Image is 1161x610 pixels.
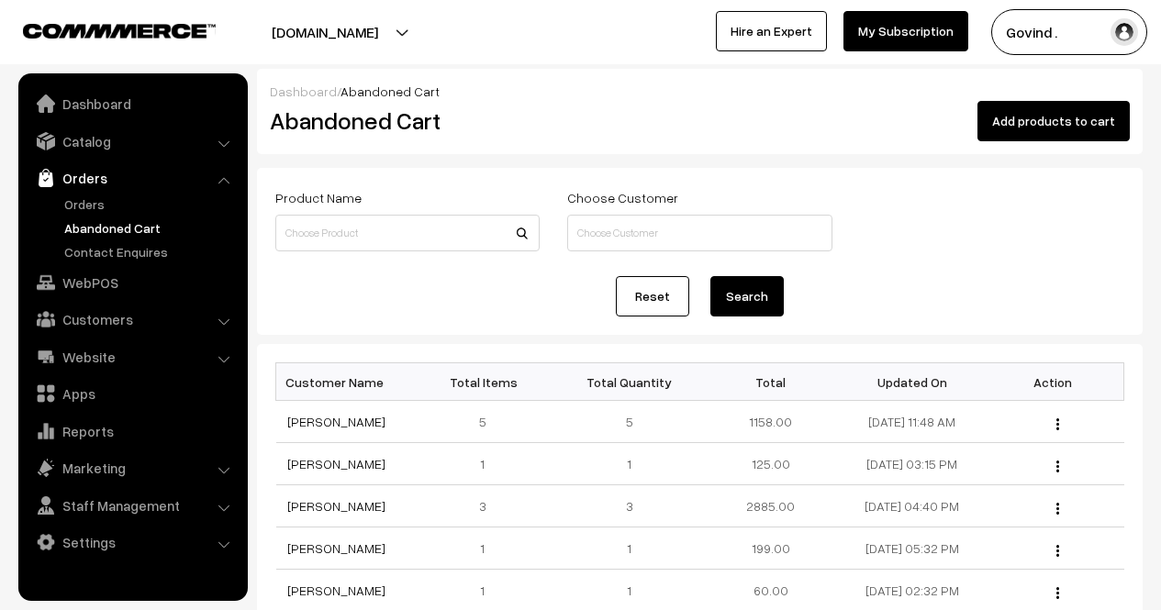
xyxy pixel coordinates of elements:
a: Settings [23,526,241,559]
a: Abandoned Cart [60,218,241,238]
a: Contact Enquires [60,242,241,261]
td: 1 [559,527,700,570]
img: Menu [1056,545,1059,557]
td: 125.00 [700,443,842,485]
td: 3 [559,485,700,527]
label: Product Name [275,188,362,207]
a: WebPOS [23,266,241,299]
img: Menu [1056,503,1059,515]
td: 3 [418,485,559,527]
a: Orders [23,161,241,194]
button: Govind . [991,9,1147,55]
td: 5 [559,401,700,443]
a: Staff Management [23,489,241,522]
td: [DATE] 05:32 PM [842,527,983,570]
a: Dashboard [270,83,337,99]
a: [PERSON_NAME] [287,498,385,514]
a: [PERSON_NAME] [287,456,385,471]
a: Apps [23,377,241,410]
td: 1 [418,527,559,570]
a: Website [23,340,241,373]
input: Choose Product [275,215,540,251]
a: Customers [23,303,241,336]
td: 1 [559,443,700,485]
td: [DATE] 11:48 AM [842,401,983,443]
td: 199.00 [700,527,842,570]
a: Dashboard [23,87,241,120]
td: 5 [418,401,559,443]
td: [DATE] 03:15 PM [842,443,983,485]
img: COMMMERCE [23,24,216,38]
a: Orders [60,194,241,214]
span: Abandoned Cart [340,83,440,99]
td: 1158.00 [700,401,842,443]
th: Total [700,363,842,401]
td: 2885.00 [700,485,842,527]
th: Updated On [842,363,983,401]
div: / [270,82,1130,101]
a: Reports [23,415,241,448]
td: 1 [418,443,559,485]
img: Menu [1056,460,1059,472]
a: Catalog [23,125,241,158]
a: Reset [616,276,689,316]
th: Total Quantity [559,363,700,401]
a: [PERSON_NAME] [287,414,385,429]
a: My Subscription [843,11,968,51]
a: [PERSON_NAME] [287,540,385,556]
label: Choose Customer [567,188,678,207]
th: Total Items [418,363,559,401]
td: [DATE] 04:40 PM [842,485,983,527]
a: Marketing [23,451,241,484]
img: user [1111,18,1138,46]
a: [PERSON_NAME] [287,582,385,598]
a: Hire an Expert [716,11,827,51]
button: [DOMAIN_NAME] [207,9,442,55]
a: COMMMERCE [23,18,184,40]
h2: Abandoned Cart [270,106,538,135]
th: Action [983,363,1124,401]
button: Add products to cart [977,101,1130,141]
th: Customer Name [276,363,418,401]
img: Menu [1056,418,1059,430]
img: Menu [1056,587,1059,599]
input: Choose Customer [567,215,832,251]
button: Search [710,276,784,316]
